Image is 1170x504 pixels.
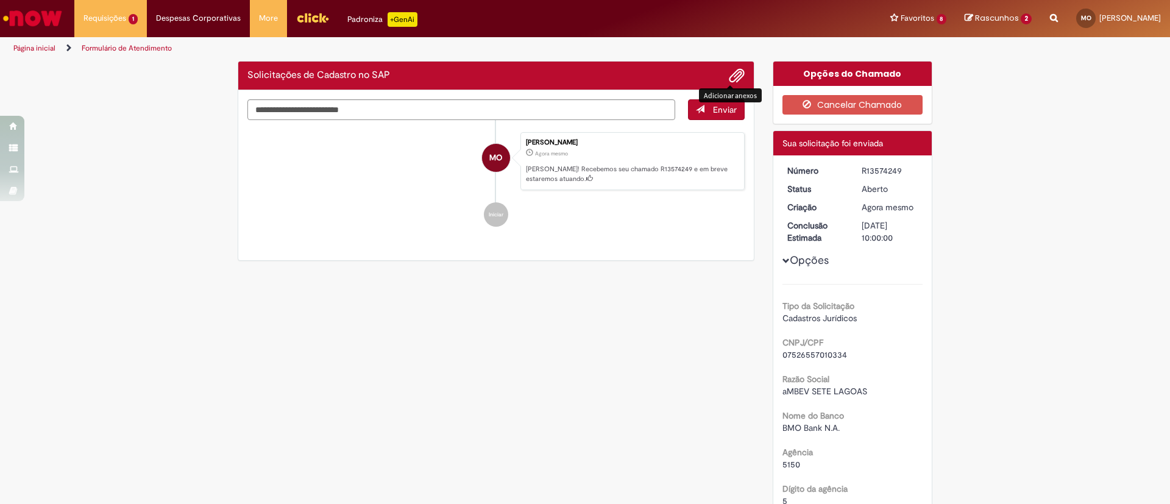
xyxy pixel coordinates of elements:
[729,68,745,83] button: Adicionar anexos
[782,386,867,397] span: aMBEV SETE LAGOAS
[782,349,847,360] span: 07526557010334
[535,150,568,157] span: Agora mesmo
[129,14,138,24] span: 1
[259,12,278,24] span: More
[782,138,883,149] span: Sua solicitação foi enviada
[975,12,1019,24] span: Rascunhos
[782,447,813,458] b: Agência
[1099,13,1161,23] span: [PERSON_NAME]
[778,201,853,213] dt: Criação
[782,313,857,324] span: Cadastros Jurídicos
[247,120,745,240] ul: Histórico de tíquete
[778,165,853,177] dt: Número
[482,144,510,172] div: Marcelo Benites Ciani De Carvalho Oliveira
[862,202,913,213] span: Agora mesmo
[526,165,738,183] p: [PERSON_NAME]! Recebemos seu chamado R13574249 e em breve estaremos atuando.
[782,422,840,433] span: BMO Bank N.A.
[862,219,918,244] div: [DATE] 10:00:00
[782,374,829,385] b: Razão Social
[9,37,771,60] ul: Trilhas de página
[688,99,745,120] button: Enviar
[489,143,502,172] span: MO
[699,88,762,102] div: Adicionar anexos
[862,202,913,213] time: 28/09/2025 19:47:21
[965,13,1032,24] a: Rascunhos
[778,219,853,244] dt: Conclusão Estimada
[782,459,800,470] span: 5150
[778,183,853,195] dt: Status
[1021,13,1032,24] span: 2
[156,12,241,24] span: Despesas Corporativas
[773,62,932,86] div: Opções do Chamado
[782,337,823,348] b: CNPJ/CPF
[247,99,675,120] textarea: Digite sua mensagem aqui...
[83,12,126,24] span: Requisições
[296,9,329,27] img: click_logo_yellow_360x200.png
[526,139,738,146] div: [PERSON_NAME]
[713,104,737,115] span: Enviar
[782,410,844,421] b: Nome do Banco
[535,150,568,157] time: 28/09/2025 19:47:21
[937,14,947,24] span: 8
[1081,14,1091,22] span: MO
[782,300,854,311] b: Tipo da Solicitação
[862,201,918,213] div: 28/09/2025 19:47:21
[247,132,745,191] li: Marcelo Benites Ciani De Carvalho Oliveira
[1,6,64,30] img: ServiceNow
[82,43,172,53] a: Formulário de Atendimento
[13,43,55,53] a: Página inicial
[247,70,390,81] h2: Solicitações de Cadastro no SAP Histórico de tíquete
[862,183,918,195] div: Aberto
[862,165,918,177] div: R13574249
[782,95,923,115] button: Cancelar Chamado
[901,12,934,24] span: Favoritos
[782,483,848,494] b: Dígito da agência
[388,12,417,27] p: +GenAi
[347,12,417,27] div: Padroniza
